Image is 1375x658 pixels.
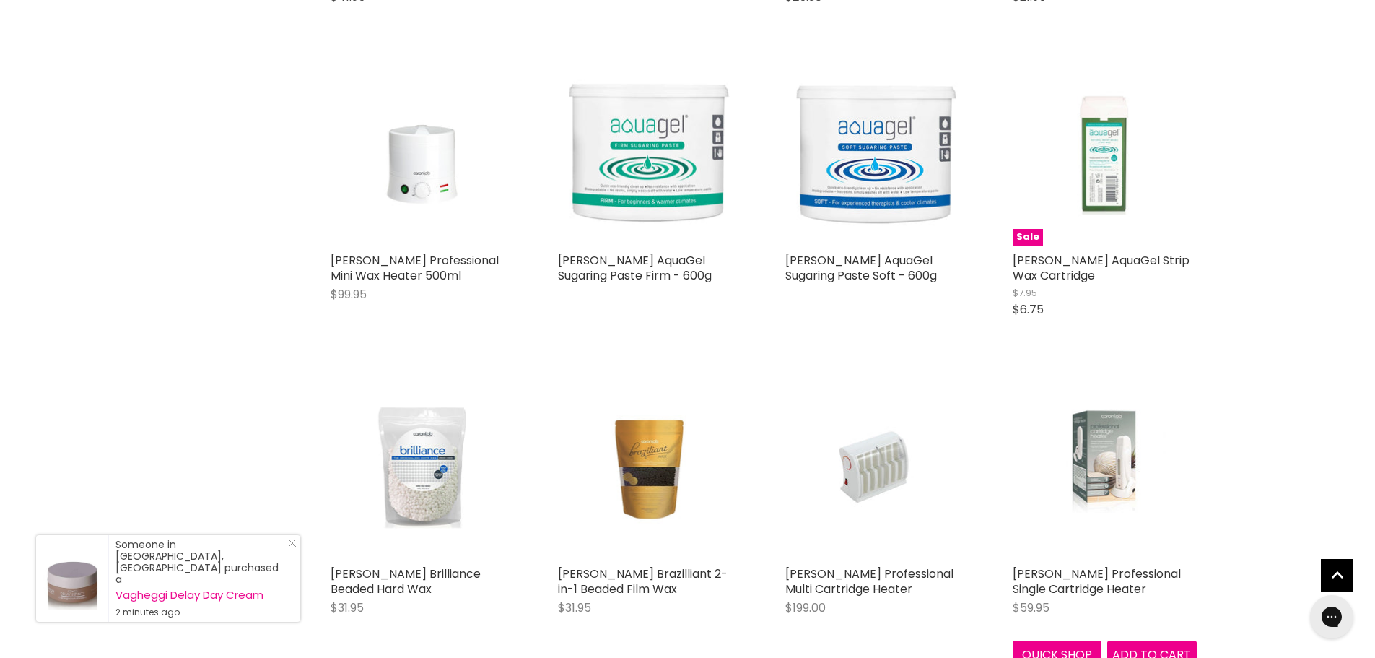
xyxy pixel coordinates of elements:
span: $99.95 [331,286,367,303]
a: [PERSON_NAME] Brazilliant 2-in-1 Beaded Film Wax [558,566,728,597]
a: Vagheggi Delay Day Cream [115,589,286,601]
img: Caron AquaGel Strip Wax Cartridge [1043,61,1166,246]
a: Caron Professional Single Cartridge Heater [1013,375,1197,559]
span: $6.75 [1013,301,1044,318]
img: Caron Professional Multi Cartridge Heater [816,375,938,559]
a: Caron Professional Multi Cartridge Heater [785,375,969,559]
img: Caron AquaGel Sugaring Paste Soft - 600g [785,64,969,243]
a: Visit product page [36,535,108,622]
a: [PERSON_NAME] AquaGel Sugaring Paste Soft - 600g [785,252,937,284]
span: $7.95 [1013,286,1037,300]
img: Caron Professional Mini Wax Heater 500ml [361,61,484,246]
a: [PERSON_NAME] Professional Single Cartridge Heater [1013,566,1181,597]
div: Someone in [GEOGRAPHIC_DATA], [GEOGRAPHIC_DATA] purchased a [115,539,286,618]
span: $199.00 [785,599,826,616]
img: Caron Brazilliant 2-in-1 Beaded Film Wax [588,375,711,559]
a: Caron Brazilliant 2-in-1 Beaded Film Wax [558,375,742,559]
a: Caron AquaGel Sugaring Paste Firm - 600g [558,61,742,246]
span: $31.95 [558,599,591,616]
span: Sale [1013,229,1043,246]
a: [PERSON_NAME] AquaGel Strip Wax Cartridge [1013,252,1190,284]
small: 2 minutes ago [115,607,286,618]
img: Caron AquaGel Sugaring Paste Firm - 600g [558,63,742,245]
a: Caron Professional Mini Wax Heater 500ml [331,61,515,246]
a: Caron AquaGel Sugaring Paste Soft - 600g [785,61,969,246]
iframe: Gorgias live chat messenger [1303,590,1361,644]
a: [PERSON_NAME] AquaGel Sugaring Paste Firm - 600g [558,252,712,284]
img: Caron Professional Single Cartridge Heater [1043,375,1166,559]
a: [PERSON_NAME] Brilliance Beaded Hard Wax [331,566,481,597]
a: Close Notification [282,539,297,553]
a: [PERSON_NAME] Professional Mini Wax Heater 500ml [331,252,499,284]
a: Caron Brilliance Beaded Hard Wax [331,375,515,559]
span: $59.95 [1013,599,1049,616]
a: Caron AquaGel Strip Wax CartridgeSale [1013,61,1197,246]
svg: Close Icon [288,539,297,547]
span: $31.95 [331,599,364,616]
a: [PERSON_NAME] Professional Multi Cartridge Heater [785,566,953,597]
img: Caron Brilliance Beaded Hard Wax [361,375,484,559]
